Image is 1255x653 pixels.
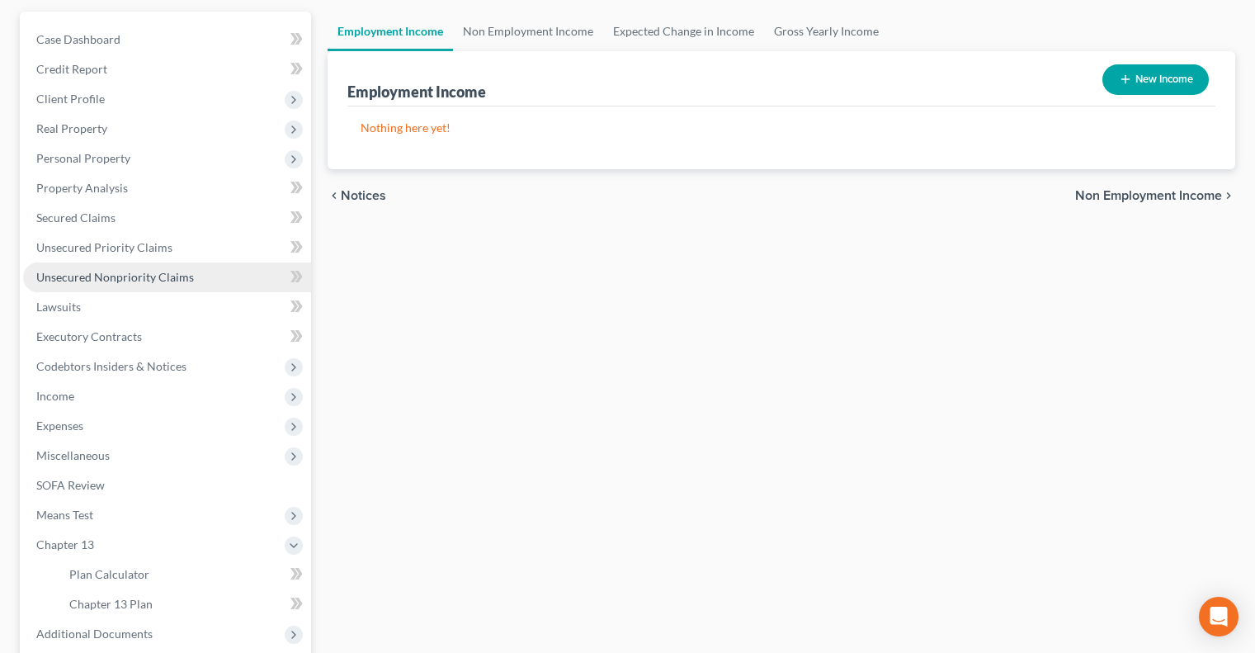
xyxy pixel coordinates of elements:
[36,537,94,551] span: Chapter 13
[328,12,453,51] a: Employment Income
[1199,597,1238,636] div: Open Intercom Messenger
[36,240,172,254] span: Unsecured Priority Claims
[36,151,130,165] span: Personal Property
[764,12,889,51] a: Gross Yearly Income
[453,12,603,51] a: Non Employment Income
[23,203,311,233] a: Secured Claims
[36,389,74,403] span: Income
[36,181,128,195] span: Property Analysis
[328,189,386,202] button: chevron_left Notices
[36,92,105,106] span: Client Profile
[69,597,153,611] span: Chapter 13 Plan
[23,25,311,54] a: Case Dashboard
[23,322,311,352] a: Executory Contracts
[328,189,341,202] i: chevron_left
[603,12,764,51] a: Expected Change in Income
[36,62,107,76] span: Credit Report
[36,508,93,522] span: Means Test
[23,233,311,263] a: Unsecured Priority Claims
[341,189,386,202] span: Notices
[23,54,311,84] a: Credit Report
[36,121,107,135] span: Real Property
[36,329,142,343] span: Executory Contracts
[1222,189,1235,202] i: chevron_right
[1102,64,1209,95] button: New Income
[36,627,153,641] span: Additional Documents
[36,300,81,314] span: Lawsuits
[36,270,194,284] span: Unsecured Nonpriority Claims
[361,120,1202,136] p: Nothing here yet!
[56,560,311,589] a: Plan Calculator
[36,211,116,225] span: Secured Claims
[347,82,486,102] div: Employment Income
[36,419,83,433] span: Expenses
[36,32,120,46] span: Case Dashboard
[23,173,311,203] a: Property Analysis
[69,567,149,581] span: Plan Calculator
[36,448,110,462] span: Miscellaneous
[1075,189,1222,202] span: Non Employment Income
[1075,189,1235,202] button: Non Employment Income chevron_right
[56,589,311,619] a: Chapter 13 Plan
[36,359,186,373] span: Codebtors Insiders & Notices
[36,478,105,492] span: SOFA Review
[23,263,311,292] a: Unsecured Nonpriority Claims
[23,471,311,500] a: SOFA Review
[23,292,311,322] a: Lawsuits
